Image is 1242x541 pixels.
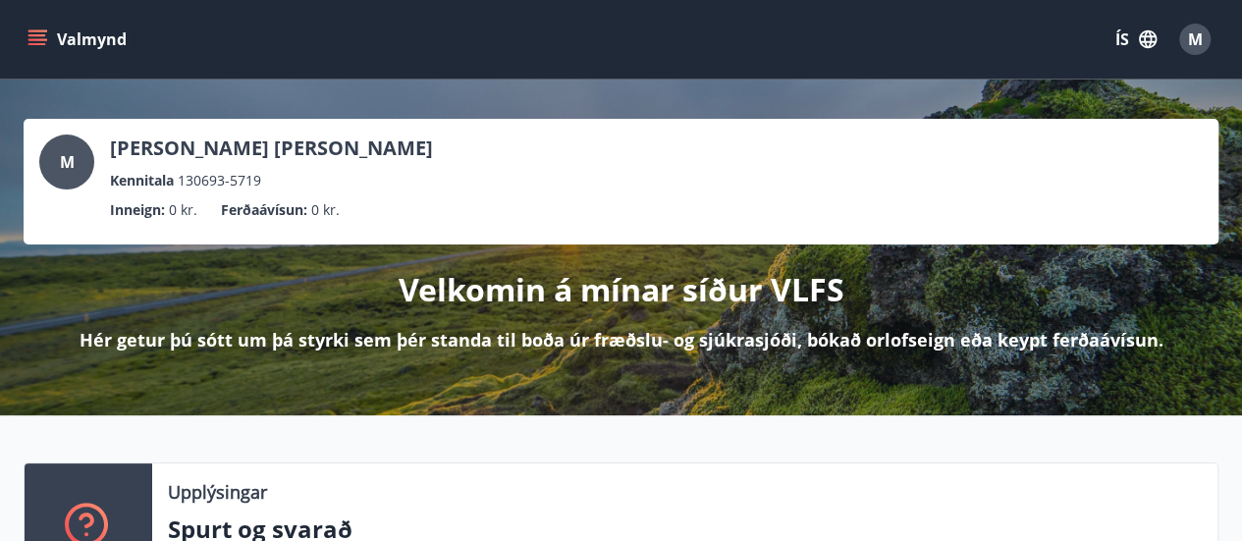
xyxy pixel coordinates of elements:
[311,199,340,221] span: 0 kr.
[110,199,165,221] p: Inneign :
[1188,28,1203,50] span: M
[178,170,261,191] span: 130693-5719
[168,479,267,505] p: Upplýsingar
[1171,16,1218,63] button: M
[60,151,75,173] span: M
[1105,22,1167,57] button: ÍS
[24,22,135,57] button: menu
[399,268,844,311] p: Velkomin á mínar síður VLFS
[110,135,433,162] p: [PERSON_NAME] [PERSON_NAME]
[80,327,1163,352] p: Hér getur þú sótt um þá styrki sem þér standa til boða úr fræðslu- og sjúkrasjóði, bókað orlofsei...
[221,199,307,221] p: Ferðaávísun :
[110,170,174,191] p: Kennitala
[169,199,197,221] span: 0 kr.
